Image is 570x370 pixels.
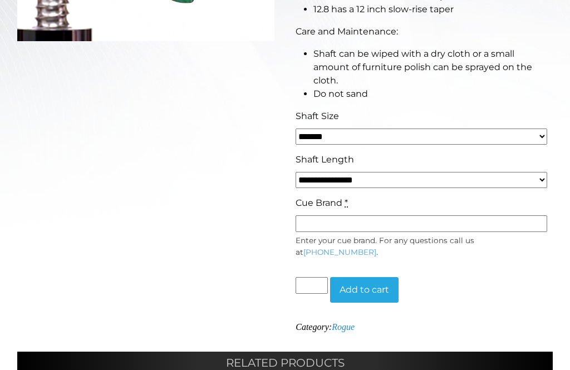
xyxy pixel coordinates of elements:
span: Shaft Length [296,154,354,165]
p: Care and Maintenance: [296,25,553,38]
abbr: required [345,198,348,208]
input: Product quantity [296,277,328,294]
span: Shaft Size [296,111,339,121]
li: 12.8 has a 12 inch slow-rise taper [313,3,553,16]
a: Rogue [332,322,355,332]
span: Category: [296,322,355,332]
div: Enter your cue brand. For any questions call us at . [296,232,547,258]
li: Do not sand [313,87,553,101]
button: Add to cart [330,277,399,303]
span: Cue Brand [296,198,342,208]
a: [PHONE_NUMBER] [303,248,376,256]
li: Shaft can be wiped with a dry cloth or a small amount of furniture polish can be sprayed on the c... [313,47,553,87]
